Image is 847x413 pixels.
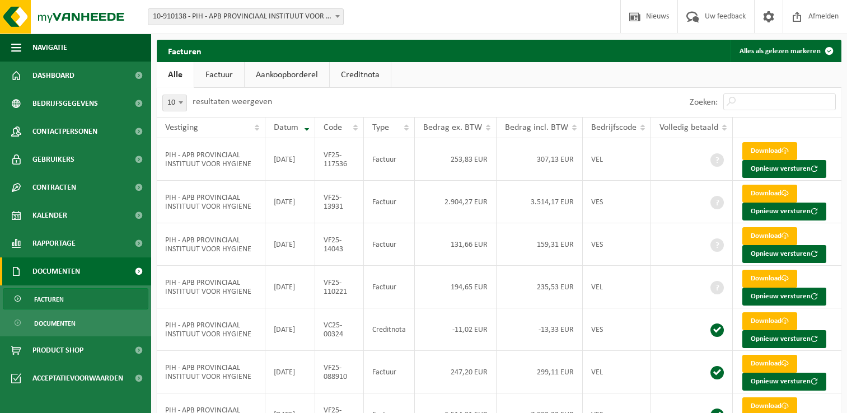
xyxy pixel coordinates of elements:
td: PIH - APB PROVINCIAAL INSTITUUT VOOR HYGIENE [157,223,265,266]
td: VF25-14043 [315,223,364,266]
td: 247,20 EUR [415,351,497,393]
button: Opnieuw versturen [742,203,826,220]
td: [DATE] [265,266,315,308]
span: Acceptatievoorwaarden [32,364,123,392]
td: VES [583,181,651,223]
td: [DATE] [265,223,315,266]
span: Bedrag ex. BTW [423,123,482,132]
span: Bedrag incl. BTW [505,123,568,132]
span: 10 [163,95,186,111]
a: Download [742,355,797,373]
td: VF25-117536 [315,138,364,181]
a: Factuur [194,62,244,88]
button: Opnieuw versturen [742,330,826,348]
a: Download [742,312,797,330]
td: 2.904,27 EUR [415,181,497,223]
span: 10-910138 - PIH - APB PROVINCIAAL INSTITUUT VOOR HYGIENE - ANTWERPEN [148,8,344,25]
td: Factuur [364,138,415,181]
span: Bedrijfsgegevens [32,90,98,118]
span: 10 [162,95,187,111]
span: Type [372,123,389,132]
button: Opnieuw versturen [742,288,826,306]
td: PIH - APB PROVINCIAAL INSTITUUT VOOR HYGIENE [157,308,265,351]
td: 253,83 EUR [415,138,497,181]
td: Factuur [364,181,415,223]
button: Opnieuw versturen [742,160,826,178]
td: VF25-088910 [315,351,364,393]
span: Volledig betaald [659,123,718,132]
td: 194,65 EUR [415,266,497,308]
td: PIH - APB PROVINCIAAL INSTITUUT VOOR HYGIENE [157,138,265,181]
a: Download [742,142,797,160]
span: Datum [274,123,298,132]
td: [DATE] [265,308,315,351]
button: Opnieuw versturen [742,245,826,263]
a: Documenten [3,312,148,334]
span: Code [324,123,342,132]
td: VEL [583,351,651,393]
span: Documenten [32,257,80,285]
button: Opnieuw versturen [742,373,826,391]
td: 131,66 EUR [415,223,497,266]
td: PIH - APB PROVINCIAAL INSTITUUT VOOR HYGIENE [157,266,265,308]
td: 307,13 EUR [497,138,583,181]
td: Factuur [364,223,415,266]
td: PIH - APB PROVINCIAAL INSTITUUT VOOR HYGIENE [157,351,265,393]
label: resultaten weergeven [193,97,272,106]
td: Factuur [364,266,415,308]
td: VES [583,223,651,266]
td: VEL [583,266,651,308]
td: VES [583,308,651,351]
span: Dashboard [32,62,74,90]
span: Documenten [34,313,76,334]
span: Vestiging [165,123,198,132]
label: Zoeken: [690,98,718,107]
h2: Facturen [157,40,213,62]
a: Facturen [3,288,148,309]
a: Download [742,227,797,245]
a: Download [742,270,797,288]
td: PIH - APB PROVINCIAAL INSTITUUT VOOR HYGIENE [157,181,265,223]
td: 3.514,17 EUR [497,181,583,223]
td: -13,33 EUR [497,308,583,351]
td: [DATE] [265,351,315,393]
td: VF25-13931 [315,181,364,223]
span: Rapportage [32,229,76,257]
td: Factuur [364,351,415,393]
span: Gebruikers [32,146,74,173]
a: Alle [157,62,194,88]
td: 235,53 EUR [497,266,583,308]
td: -11,02 EUR [415,308,497,351]
a: Creditnota [330,62,391,88]
span: Product Shop [32,336,83,364]
td: 159,31 EUR [497,223,583,266]
a: Aankoopborderel [245,62,329,88]
a: Download [742,185,797,203]
td: Creditnota [364,308,415,351]
span: Bedrijfscode [591,123,637,132]
td: 299,11 EUR [497,351,583,393]
td: [DATE] [265,138,315,181]
span: Contracten [32,173,76,201]
td: VEL [583,138,651,181]
span: Contactpersonen [32,118,97,146]
span: 10-910138 - PIH - APB PROVINCIAAL INSTITUUT VOOR HYGIENE - ANTWERPEN [148,9,343,25]
td: VC25-00324 [315,308,364,351]
span: Kalender [32,201,67,229]
span: Facturen [34,289,64,310]
td: [DATE] [265,181,315,223]
button: Alles als gelezen markeren [731,40,840,62]
td: VF25-110221 [315,266,364,308]
span: Navigatie [32,34,67,62]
